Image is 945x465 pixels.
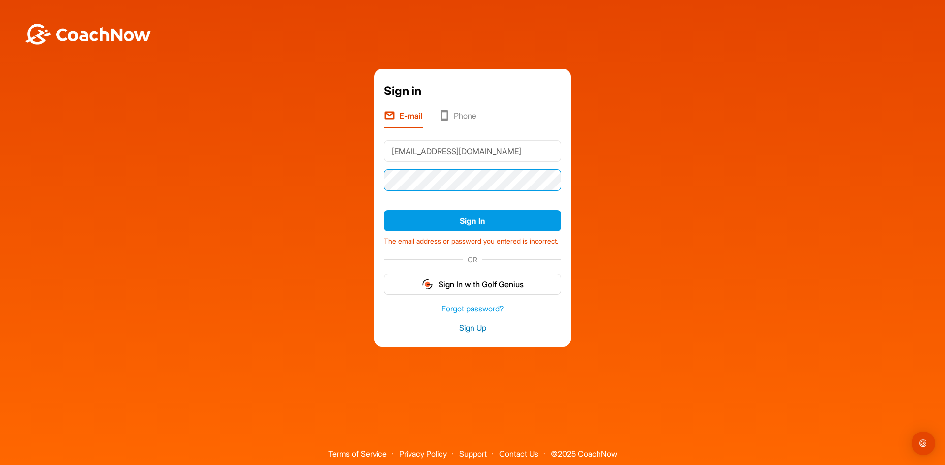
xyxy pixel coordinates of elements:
[459,449,487,459] a: Support
[384,322,561,334] a: Sign Up
[439,110,476,128] li: Phone
[24,24,152,45] img: BwLJSsUCoWCh5upNqxVrqldRgqLPVwmV24tXu5FoVAoFEpwwqQ3VIfuoInZCoVCoTD4vwADAC3ZFMkVEQFDAAAAAElFTkSuQmCC
[384,274,561,295] button: Sign In with Golf Genius
[912,432,935,455] div: Open Intercom Messenger
[399,449,447,459] a: Privacy Policy
[499,449,538,459] a: Contact Us
[384,303,561,314] a: Forgot password?
[421,279,434,290] img: gg_logo
[384,82,561,100] div: Sign in
[384,232,561,246] div: The email address or password you entered is incorrect.
[328,449,387,459] a: Terms of Service
[384,210,561,231] button: Sign In
[384,140,561,162] input: E-mail
[384,110,423,128] li: E-mail
[463,254,482,265] span: OR
[546,442,622,458] span: © 2025 CoachNow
